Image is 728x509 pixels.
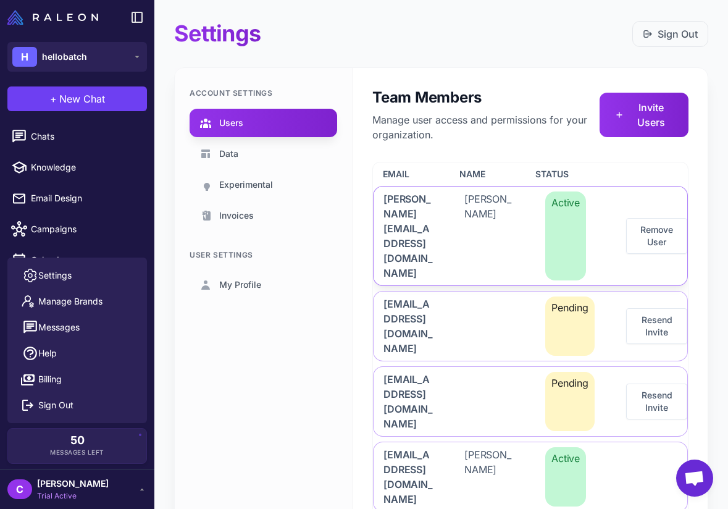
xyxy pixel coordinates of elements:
span: Name [459,167,485,181]
span: Email Design [31,191,140,205]
button: Sign Out [12,392,142,418]
span: Messages Left [50,448,104,457]
button: Resend Invite [626,308,687,344]
span: [PERSON_NAME] [464,191,516,280]
div: Open chat [676,460,713,497]
span: Pending [545,297,595,356]
span: [PERSON_NAME][EMAIL_ADDRESS][DOMAIN_NAME] [383,191,435,280]
a: Sign Out [643,27,698,41]
span: Settings [38,269,72,282]
span: hellobatch [42,50,87,64]
a: Users [190,109,337,137]
span: [EMAIL_ADDRESS][DOMAIN_NAME] [383,297,435,356]
div: [PERSON_NAME][EMAIL_ADDRESS][DOMAIN_NAME][PERSON_NAME]ActiveRemove User [373,186,688,286]
span: Invoices [219,209,254,222]
div: User Settings [190,250,337,261]
a: My Profile [190,271,337,299]
a: Help [12,340,142,366]
a: Raleon Logo [7,10,103,25]
span: Email [383,167,409,181]
button: Hhellobatch [7,42,147,72]
span: Messages [38,321,80,334]
span: Pending [545,372,595,431]
span: + [50,91,57,106]
button: Remove User [626,218,687,254]
div: [EMAIL_ADDRESS][DOMAIN_NAME]PendingResend Invite [373,366,688,437]
span: [EMAIL_ADDRESS][DOMAIN_NAME] [383,447,435,507]
h2: Team Members [372,88,600,107]
div: [EMAIL_ADDRESS][DOMAIN_NAME]PendingResend Invite [373,291,688,361]
span: Experimental [219,178,273,191]
a: Invoices [190,201,337,230]
button: Sign Out [632,21,708,47]
span: [PERSON_NAME] [464,447,516,507]
span: Chats [31,130,140,143]
a: Chats [5,124,149,149]
span: Active [545,447,586,507]
button: +New Chat [7,86,147,111]
span: Trial Active [37,490,109,502]
p: Manage user access and permissions for your organization. [372,112,600,142]
img: Raleon Logo [7,10,98,25]
h1: Settings [174,20,261,48]
span: Knowledge [31,161,140,174]
button: Invite Users [600,93,688,137]
span: Calendar [31,253,140,267]
span: Data [219,147,238,161]
div: H [12,47,37,67]
a: Data [190,140,337,168]
span: Sign Out [38,398,73,412]
span: Status [535,167,569,181]
span: Users [219,116,243,130]
a: Email Design [5,185,149,211]
span: 50 [70,435,85,446]
button: Resend Invite [626,384,687,419]
div: C [7,479,32,499]
a: Calendar [5,247,149,273]
span: Manage Brands [38,295,103,308]
span: [EMAIL_ADDRESS][DOMAIN_NAME] [383,372,435,431]
div: Account Settings [190,88,337,99]
span: Help [38,347,57,360]
button: Messages [12,314,142,340]
a: Experimental [190,170,337,199]
span: Active [545,191,586,280]
a: Knowledge [5,154,149,180]
span: Campaigns [31,222,140,236]
span: [PERSON_NAME] [37,477,109,490]
a: Campaigns [5,216,149,242]
span: New Chat [59,91,105,106]
span: Billing [38,372,62,386]
span: My Profile [219,278,261,292]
